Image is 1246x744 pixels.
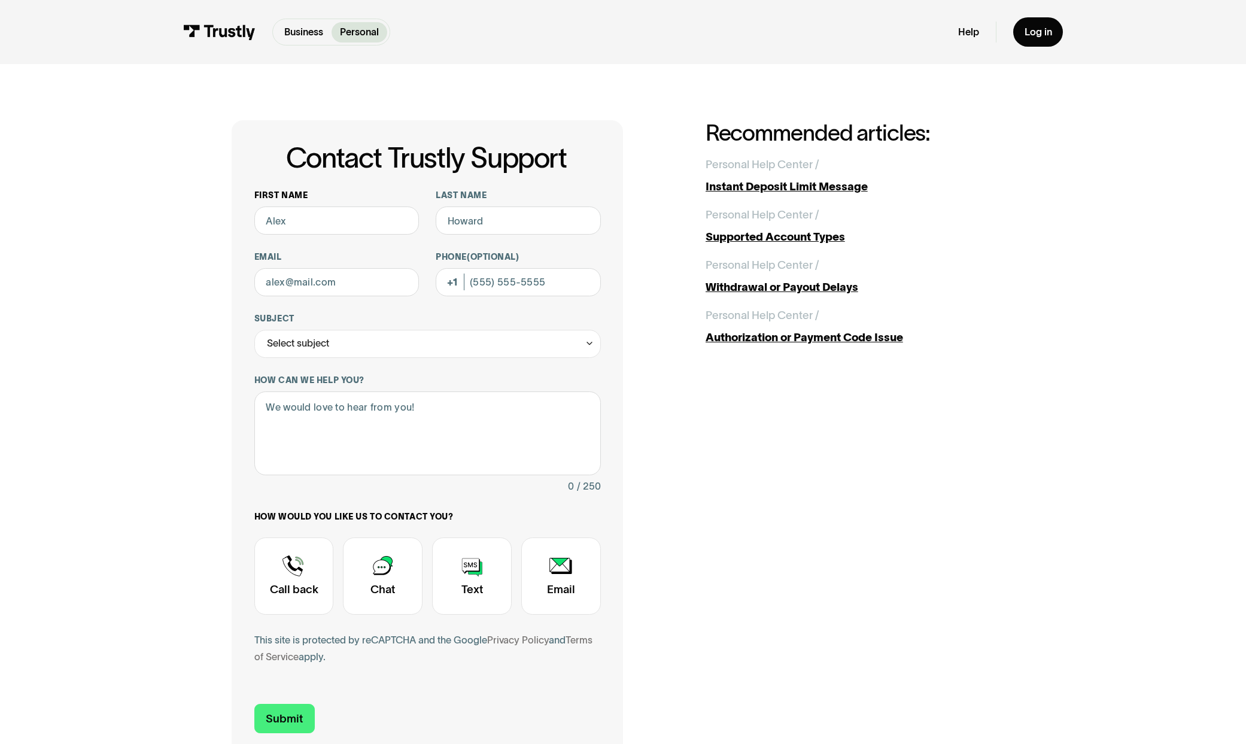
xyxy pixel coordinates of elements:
div: Personal Help Center / [706,207,819,223]
input: Howard [436,207,600,235]
form: Contact Trustly Support [254,190,601,733]
label: First name [254,190,419,201]
a: Personal Help Center /Instant Deposit Limit Message [706,156,1014,195]
a: Privacy Policy [487,634,549,645]
a: Personal Help Center /Supported Account Types [706,207,1014,245]
input: (555) 555-5555 [436,268,600,296]
input: alex@mail.com [254,268,419,296]
input: Alex [254,207,419,235]
span: (Optional) [467,252,519,262]
label: Email [254,251,419,263]
div: Select subject [254,330,601,358]
div: Log in [1025,26,1052,38]
a: Personal Help Center /Authorization or Payment Code Issue [706,307,1014,346]
label: Phone [436,251,600,263]
p: Business [284,25,323,40]
div: Select subject [267,335,329,351]
a: Terms of Service [254,634,592,662]
div: Instant Deposit Limit Message [706,178,1014,195]
input: Submit [254,704,315,733]
div: / 250 [577,478,601,494]
h2: Recommended articles: [706,120,1014,145]
a: Personal [332,22,387,42]
div: Personal Help Center / [706,257,819,274]
label: Subject [254,313,601,324]
label: Last name [436,190,600,201]
div: This site is protected by reCAPTCHA and the Google and apply. [254,631,601,665]
div: 0 [568,478,574,494]
div: Personal Help Center / [706,307,819,324]
img: Trustly Logo [183,25,256,40]
a: Log in [1013,17,1063,47]
div: Supported Account Types [706,229,1014,245]
p: Personal [340,25,379,40]
div: Authorization or Payment Code Issue [706,329,1014,346]
a: Help [958,26,979,38]
a: Business [276,22,332,42]
a: Personal Help Center /Withdrawal or Payout Delays [706,257,1014,296]
div: Personal Help Center / [706,156,819,173]
label: How can we help you? [254,375,601,386]
h1: Contact Trustly Support [252,142,601,173]
div: Withdrawal or Payout Delays [706,279,1014,296]
label: How would you like us to contact you? [254,511,601,523]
